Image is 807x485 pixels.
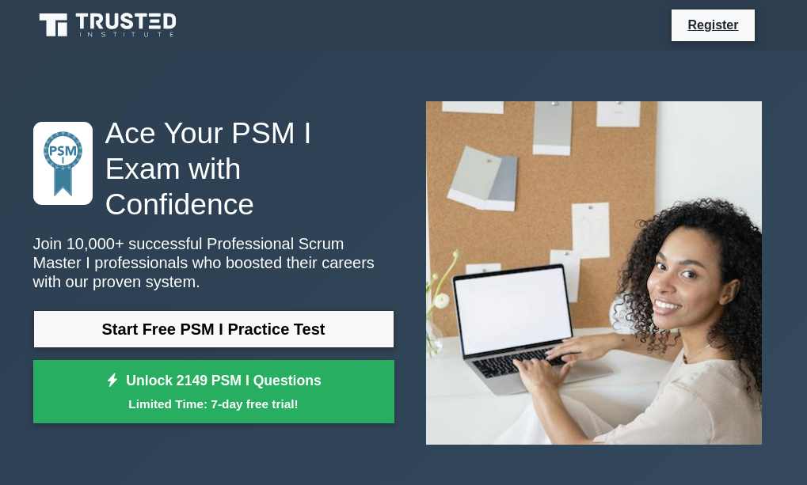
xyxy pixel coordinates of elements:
a: Start Free PSM I Practice Test [33,310,394,348]
a: Register [678,15,748,35]
small: Limited Time: 7-day free trial! [53,395,375,413]
h1: Ace Your PSM I Exam with Confidence [33,116,394,222]
a: Unlock 2149 PSM I QuestionsLimited Time: 7-day free trial! [33,360,394,423]
p: Join 10,000+ successful Professional Scrum Master I professionals who boosted their careers with ... [33,234,394,291]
